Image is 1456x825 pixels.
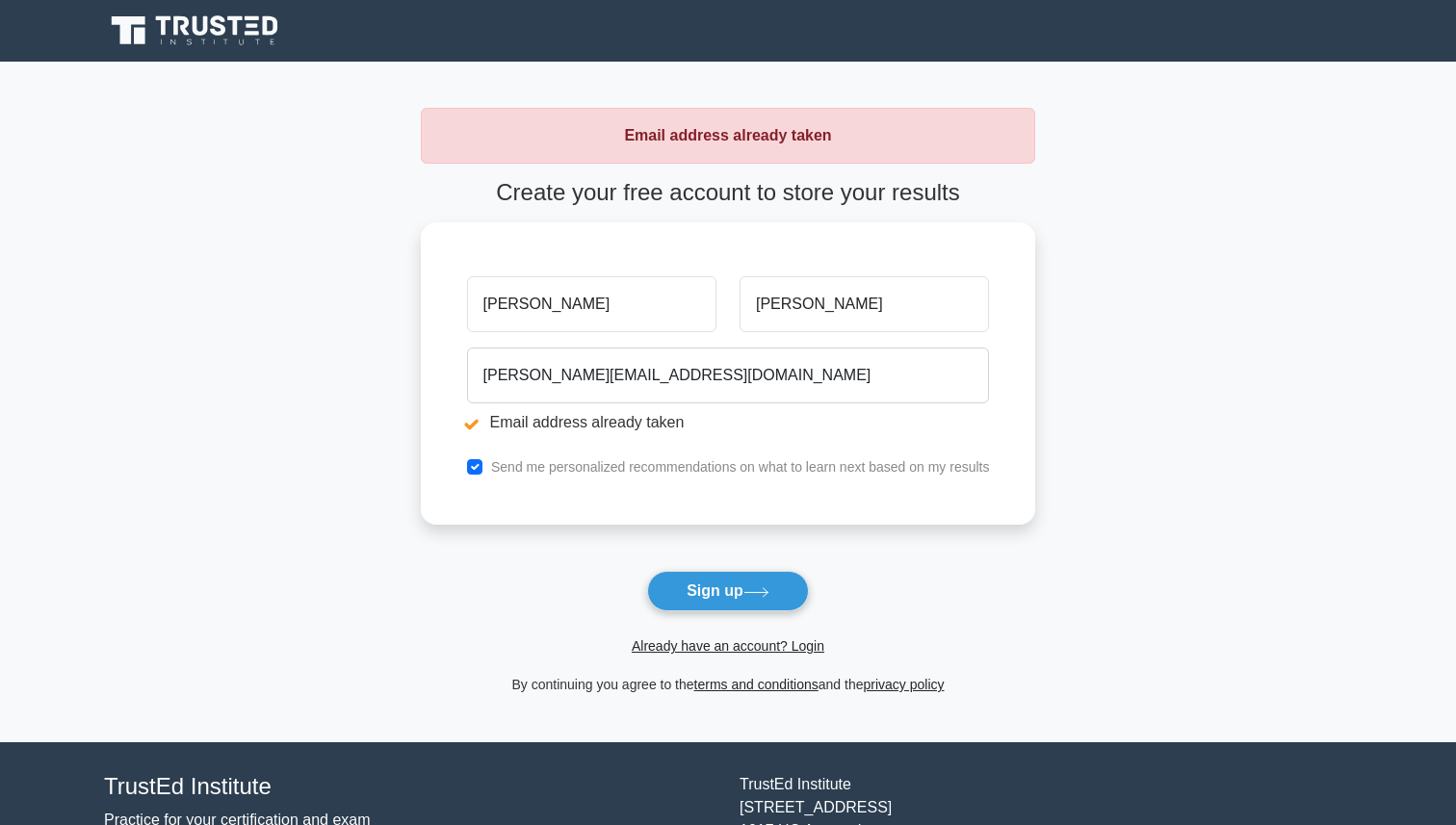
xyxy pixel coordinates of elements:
[467,348,990,403] input: Email
[740,276,989,332] input: Last name
[421,179,1036,207] h4: Create your free account to store your results
[467,276,716,332] input: First name
[694,677,819,692] a: terms and conditions
[491,459,990,475] label: Send me personalized recommendations on what to learn next based on my results
[104,773,716,801] h4: TrustEd Institute
[409,673,1048,696] div: By continuing you agree to the and the
[632,638,824,654] a: Already have an account? Login
[467,411,990,434] li: Email address already taken
[647,571,809,611] button: Sign up
[624,127,831,143] strong: Email address already taken
[864,677,945,692] a: privacy policy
